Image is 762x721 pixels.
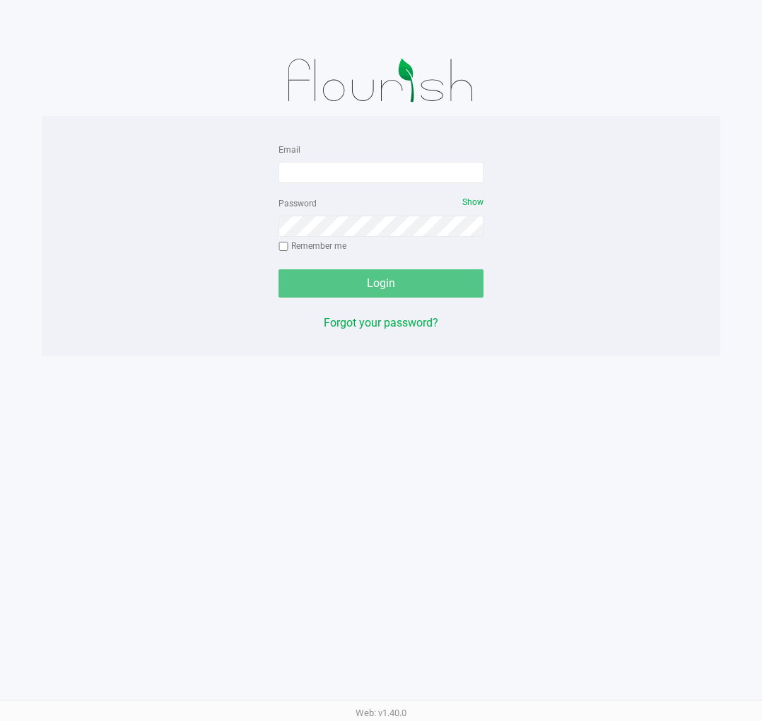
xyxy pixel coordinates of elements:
[324,315,438,332] button: Forgot your password?
[279,197,317,210] label: Password
[462,197,483,207] span: Show
[279,240,346,252] label: Remember me
[279,242,288,252] input: Remember me
[356,708,406,718] span: Web: v1.40.0
[279,143,300,156] label: Email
